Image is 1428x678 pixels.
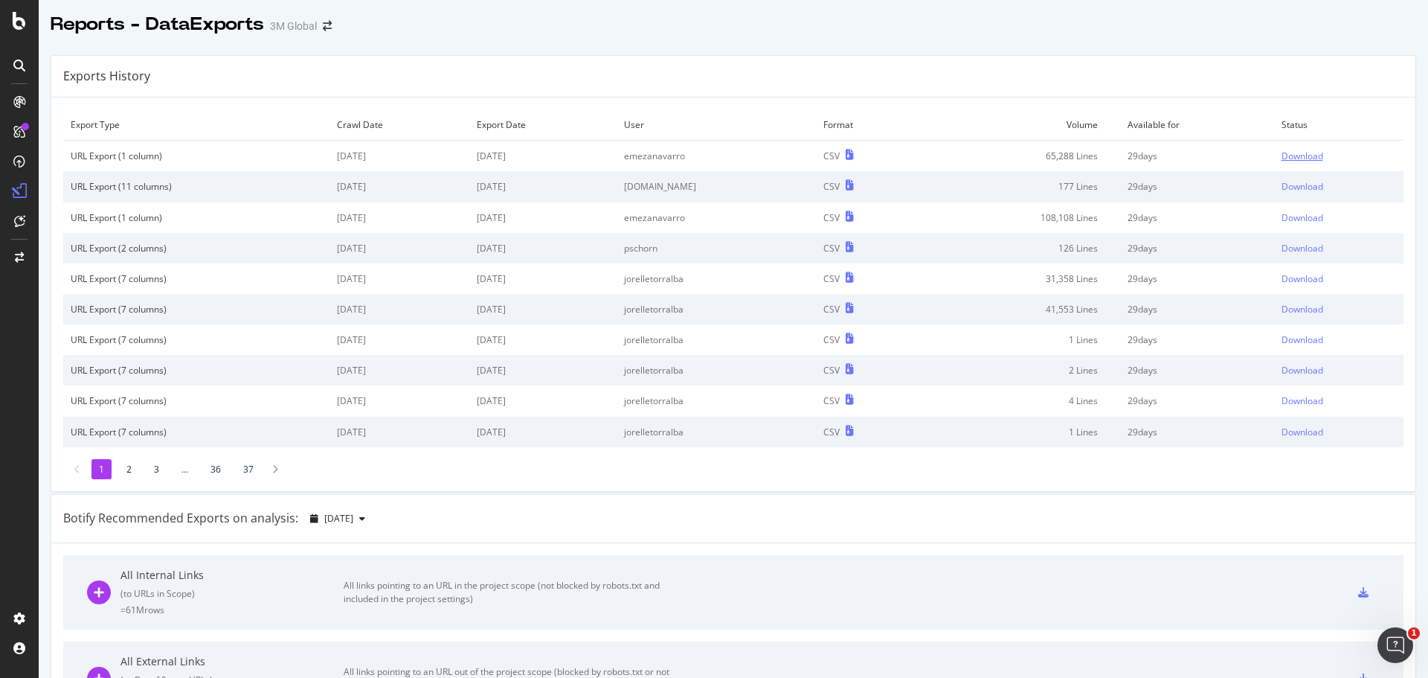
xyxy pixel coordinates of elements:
li: 3 [147,459,167,479]
a: Download [1281,333,1397,346]
td: Volume [920,109,1120,141]
td: [DATE] [469,171,616,202]
div: CSV [823,303,840,316]
td: 65,288 Lines [920,141,1120,172]
button: [DATE] [304,507,371,531]
td: jorelletorralba [617,324,817,355]
td: User [617,109,817,141]
td: Crawl Date [329,109,469,141]
td: 41,553 Lines [920,294,1120,324]
a: Download [1281,150,1397,162]
div: Reports - DataExports [51,12,264,37]
div: Download [1281,211,1323,224]
td: [DATE] [469,141,616,172]
div: = 61M rows [120,604,344,616]
div: Download [1281,272,1323,285]
div: arrow-right-arrow-left [323,21,332,31]
div: URL Export (11 columns) [71,180,322,193]
div: All Internal Links [120,568,344,583]
div: CSV [823,272,840,285]
div: URL Export (7 columns) [71,272,322,285]
div: Download [1281,180,1323,193]
div: ( to URLs in Scope ) [120,587,344,600]
div: URL Export (7 columns) [71,364,322,377]
td: 31,358 Lines [920,263,1120,294]
td: 29 days [1120,294,1274,324]
div: All links pointing to an URL in the project scope (not blocked by robots.txt and included in the ... [344,579,678,606]
td: 1 Lines [920,324,1120,355]
td: 29 days [1120,263,1274,294]
td: emezanavarro [617,202,817,233]
div: Download [1281,150,1323,162]
a: Download [1281,426,1397,438]
div: URL Export (7 columns) [71,333,322,346]
td: 2 Lines [920,355,1120,386]
div: 3M Global [270,19,317,33]
td: 29 days [1120,233,1274,263]
a: Download [1281,394,1397,407]
td: 29 days [1120,141,1274,172]
td: [DATE] [329,417,469,447]
td: [DATE] [469,233,616,263]
div: URL Export (7 columns) [71,394,322,407]
td: 29 days [1120,202,1274,233]
li: ... [174,459,196,479]
span: 2025 Sep. 21st [324,512,353,525]
td: [DATE] [329,141,469,172]
div: CSV [823,211,840,224]
div: CSV [823,364,840,377]
div: Download [1281,394,1323,407]
div: URL Export (7 columns) [71,303,322,316]
a: Download [1281,303,1397,316]
div: URL Export (1 column) [71,150,322,162]
td: 29 days [1120,386,1274,416]
li: 2 [119,459,139,479]
td: Available for [1120,109,1274,141]
td: [DATE] [469,417,616,447]
span: 1 [1408,627,1420,639]
a: Download [1281,180,1397,193]
td: [DATE] [469,263,616,294]
td: 4 Lines [920,386,1120,416]
td: [DATE] [329,171,469,202]
td: 108,108 Lines [920,202,1120,233]
td: [DATE] [469,294,616,324]
td: [DATE] [469,386,616,416]
li: 37 [236,459,261,479]
td: 126 Lines [920,233,1120,263]
td: Export Type [63,109,329,141]
div: URL Export (2 columns) [71,242,322,255]
td: emezanavarro [617,141,817,172]
div: Download [1281,303,1323,316]
td: Format [816,109,920,141]
a: Download [1281,211,1397,224]
td: [DATE] [329,294,469,324]
a: Download [1281,364,1397,377]
td: jorelletorralba [617,386,817,416]
td: [DATE] [329,324,469,355]
td: [DATE] [469,324,616,355]
div: CSV [823,394,840,407]
td: Export Date [469,109,616,141]
td: jorelletorralba [617,263,817,294]
div: Download [1281,426,1323,438]
td: [DATE] [329,263,469,294]
td: [DATE] [329,202,469,233]
iframe: Intercom live chat [1377,627,1413,663]
td: [DATE] [329,355,469,386]
td: [DATE] [469,355,616,386]
td: Status [1274,109,1404,141]
div: URL Export (1 column) [71,211,322,224]
div: Download [1281,364,1323,377]
td: jorelletorralba [617,355,817,386]
div: All External Links [120,654,344,669]
div: CSV [823,426,840,438]
div: Botify Recommended Exports on analysis: [63,510,298,527]
li: 36 [203,459,228,479]
td: 29 days [1120,355,1274,386]
td: 29 days [1120,417,1274,447]
li: 1 [91,459,112,479]
a: Download [1281,242,1397,255]
td: [DATE] [329,233,469,263]
td: 177 Lines [920,171,1120,202]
